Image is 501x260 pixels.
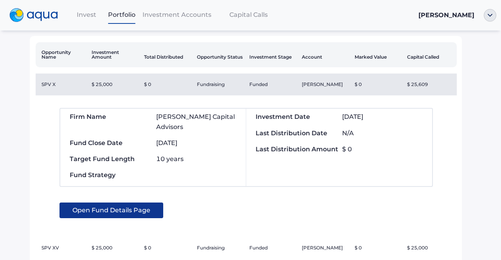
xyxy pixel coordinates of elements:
th: Investment Amount [88,42,141,67]
span: [DATE] [156,139,177,147]
td: SPV XV [36,237,88,259]
span: [PERSON_NAME] Capital Advisors [156,113,235,130]
td: Fundraising [194,74,246,95]
th: Account [299,42,351,67]
span: Invest [77,11,96,18]
td: $ 25,000 [404,237,456,259]
span: Capital Calls [229,11,268,18]
img: logo [9,8,58,22]
th: Marked Value [351,42,404,67]
th: Opportunity Status [194,42,246,67]
td: Funded [246,74,299,95]
a: Invest [69,7,104,23]
a: Portfolio [104,7,139,23]
td: $ 0 [351,74,404,95]
span: Portfolio [108,11,135,18]
a: Capital Calls [214,7,283,23]
a: Investment Accounts [139,7,214,23]
td: Fundraising [194,237,246,259]
span: Last Distribution Date [256,129,327,137]
th: Capital Called [404,42,456,67]
span: [DATE] [342,113,363,120]
span: $ 0 [342,145,352,153]
td: [PERSON_NAME] [299,74,351,95]
span: 10 years [156,155,184,163]
span: Fund Close Date [70,139,123,147]
td: Funded [246,237,299,259]
th: Total Distributed [141,42,193,67]
span: N/A [342,129,354,137]
span: Last Distribution Amount [256,145,338,153]
td: $ 25,000 [88,237,141,259]
td: [PERSON_NAME] [299,237,351,259]
td: $ 25,000 [88,74,141,95]
td: $ 25,609 [404,74,456,95]
td: $ 0 [351,237,404,259]
span: [PERSON_NAME] [418,11,474,19]
span: Fund Strategy [70,171,115,179]
td: SPV X [36,74,88,95]
span: Open Fund Details Page [72,203,150,218]
span: Target Fund Length [70,155,135,163]
span: Firm Name [70,113,106,120]
img: ellipse [484,9,496,22]
th: Opportunity Name [36,42,88,67]
td: $ 0 [141,237,193,259]
a: logo [5,6,69,24]
span: Investment Date [256,113,310,120]
th: Investment Stage [246,42,299,67]
td: $ 0 [141,74,193,95]
span: Investment Accounts [142,11,211,18]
